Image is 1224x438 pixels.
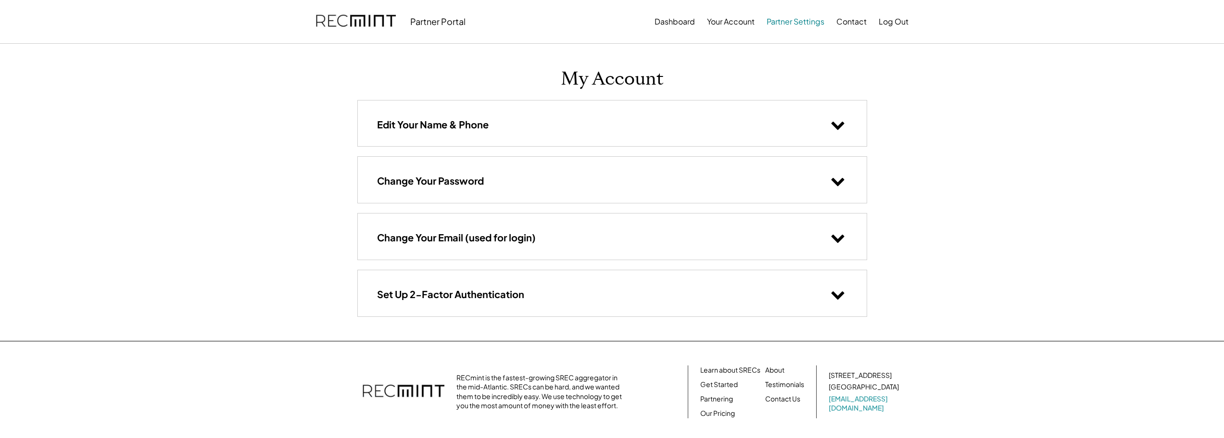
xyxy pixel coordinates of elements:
div: Partner Portal [410,16,466,27]
div: [STREET_ADDRESS] [829,371,892,380]
a: About [765,365,784,375]
h3: Set Up 2-Factor Authentication [377,288,524,300]
button: Partner Settings [767,12,824,31]
a: Learn about SRECs [700,365,760,375]
div: RECmint is the fastest-growing SREC aggregator in the mid-Atlantic. SRECs can be hard, and we wan... [456,373,627,411]
button: Dashboard [655,12,695,31]
img: recmint-logotype%403x.png [316,5,396,38]
h3: Edit Your Name & Phone [377,118,489,131]
h3: Change Your Password [377,175,484,187]
h3: Change Your Email (used for login) [377,231,536,244]
button: Contact [836,12,867,31]
a: Testimonials [765,380,804,389]
a: Get Started [700,380,738,389]
a: Contact Us [765,394,800,404]
div: [GEOGRAPHIC_DATA] [829,382,899,392]
button: Your Account [707,12,755,31]
img: recmint-logotype%403x.png [363,375,444,409]
a: Our Pricing [700,409,735,418]
button: Log Out [879,12,909,31]
h1: My Account [561,68,664,90]
a: [EMAIL_ADDRESS][DOMAIN_NAME] [829,394,901,413]
a: Partnering [700,394,733,404]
